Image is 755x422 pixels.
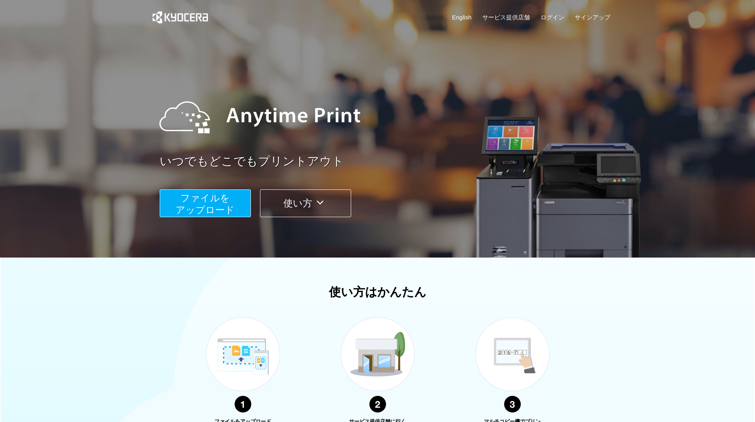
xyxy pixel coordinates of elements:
button: 使い方 [260,189,351,217]
a: ログイン [541,13,564,21]
span: ファイルを ​​アップロード [176,193,235,215]
button: ファイルを​​アップロード [160,189,251,217]
a: English [452,13,472,21]
a: サインアップ [575,13,610,21]
a: サービス提供店舗 [482,13,530,21]
a: いつでもどこでもプリントアウト [160,153,615,170]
